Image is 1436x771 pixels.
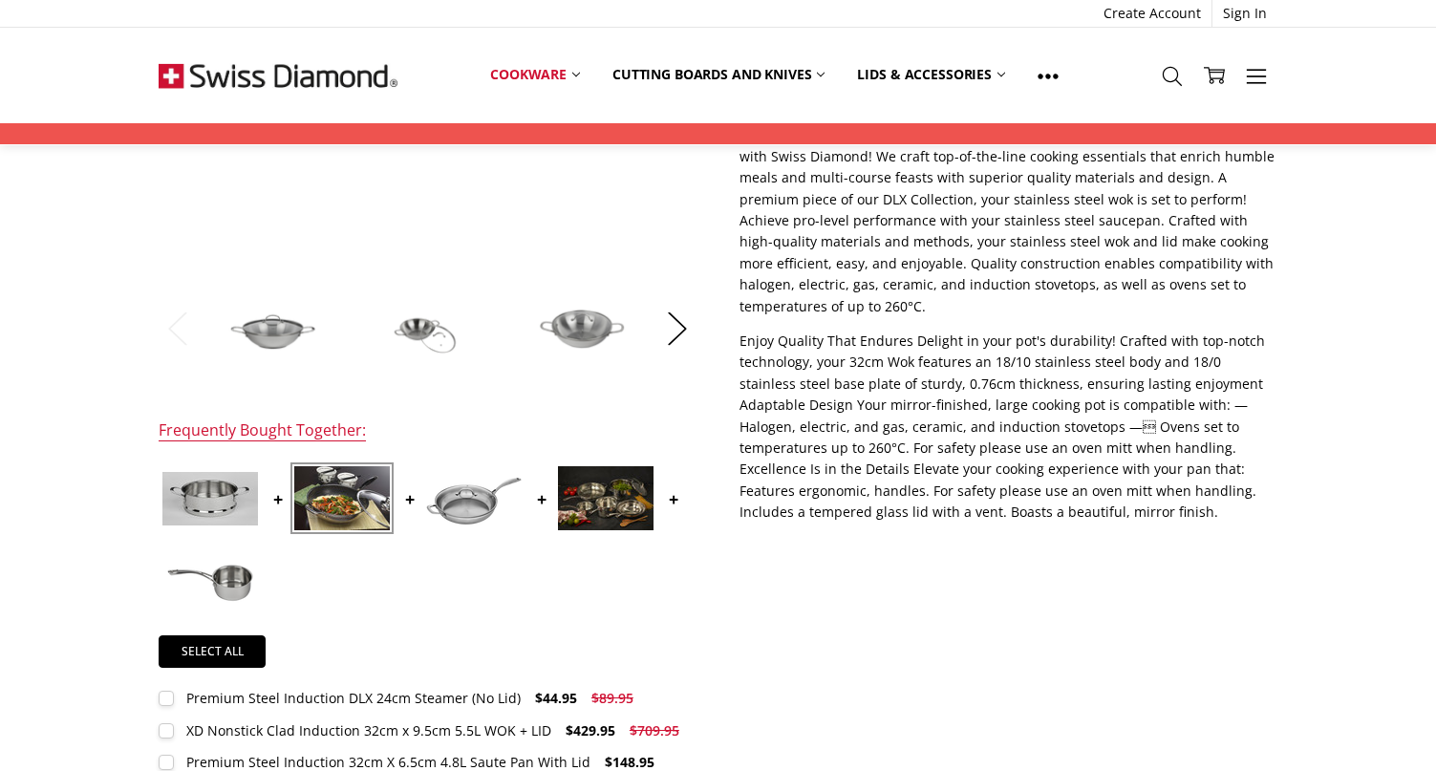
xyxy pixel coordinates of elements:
[159,635,266,668] a: Select all
[841,54,1020,96] a: Lids & Accessories
[294,466,390,530] img: XD Nonstick Clad Induction 32cm x 9.5cm 5.5L WOK + LID
[162,472,258,525] img: Premium Steel Induction DLX 24cm Steamer (No Lid)
[426,466,522,530] img: Premium Steel Induction 32cm X 6.5cm 4.8L Saute Pan With Lid
[630,721,679,739] span: $709.95
[186,689,521,707] div: Premium Steel Induction DLX 24cm Steamer (No Lid)
[380,295,476,360] img: Premium Steel Induction DLX 32cm Wok with Lid
[558,466,654,530] img: Premium Steel DLX 6 pc cookware set
[474,54,596,96] a: Cookware
[566,721,615,739] span: $429.95
[534,295,630,360] img: Premium Steel Induction DLX 32cm Wok with Lid
[159,28,397,123] img: Free Shipping On Every Order
[596,54,842,96] a: Cutting boards and knives
[159,420,366,442] div: Frequently Bought Together:
[186,753,590,771] div: Premium Steel Induction 32cm X 6.5cm 4.8L Saute Pan With Lid
[658,299,697,357] button: Next
[591,689,633,707] span: $89.95
[739,124,1277,317] p: Start Your Meals With Superb Cookware by Swiss Diamond Upgrade your kitchen with Swiss Diamond! W...
[162,548,258,610] img: Premium Steel Induction DLX 14cm Milkpan
[605,753,654,771] span: $148.95
[739,331,1277,524] p: Enjoy Quality That Endures Delight in your pot's durability! Crafted with top-notch technology, y...
[535,689,577,707] span: $44.95
[159,299,197,357] button: Previous
[1021,54,1075,96] a: Show All
[226,295,322,360] img: Premium Steel Induction DLX 32cm Wok with Lid
[186,721,551,739] div: XD Nonstick Clad Induction 32cm x 9.5cm 5.5L WOK + LID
